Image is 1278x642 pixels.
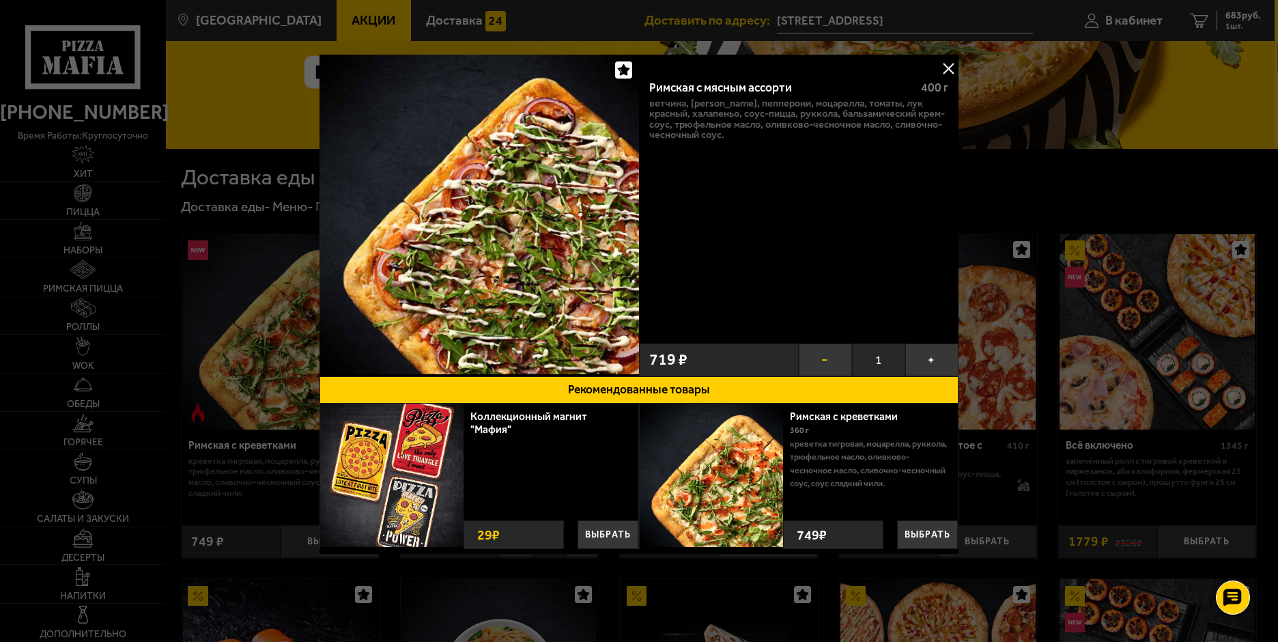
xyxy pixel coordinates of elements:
[474,521,503,548] strong: 29 ₽
[470,410,587,436] a: Коллекционный магнит "Мафия"
[649,98,949,141] p: ветчина, [PERSON_NAME], пепперони, моцарелла, томаты, лук красный, халапеньо, соус-пицца, руккола...
[799,344,852,376] button: −
[897,520,958,549] button: Выбрать
[649,352,687,367] span: 719 ₽
[793,521,830,548] strong: 749 ₽
[790,425,809,435] span: 360 г
[790,437,948,490] p: креветка тигровая, моцарелла, руккола, трюфельное масло, оливково-чесночное масло, сливочно-чесно...
[649,81,910,95] div: Римская с мясным ассорти
[790,410,911,423] a: Римская с креветками
[319,55,639,376] a: Римская с мясным ассорти
[319,376,958,404] button: Рекомендованные товары
[921,81,948,94] span: 400 г
[852,344,905,376] span: 1
[319,55,639,374] img: Римская с мясным ассорти
[578,520,638,549] button: Выбрать
[905,344,958,376] button: +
